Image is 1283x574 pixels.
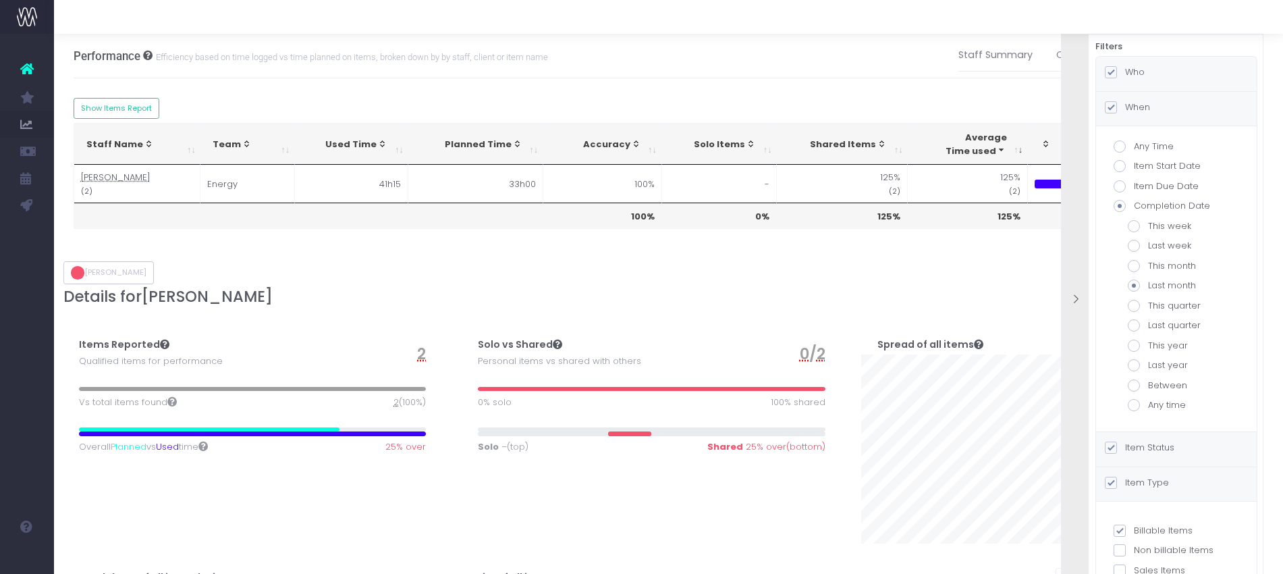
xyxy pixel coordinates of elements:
h4: Spread of all items [877,339,983,350]
small: Efficiency based on time logged vs time planned on items, broken down by by staff, client or item... [153,49,548,63]
td: 125% [908,165,1027,203]
small: (2) [889,184,900,197]
span: (bottom) [707,440,825,454]
a: Client Summary [1056,40,1134,71]
th: 0% [662,203,777,228]
label: Between [1128,379,1225,392]
span: [PERSON_NAME] [142,288,273,306]
label: This week [1128,219,1225,233]
td: 33h00 [408,165,543,203]
strong: Shared [707,440,743,453]
label: Last quarter [1128,319,1225,332]
span: 25% over [385,440,426,454]
div: Team [213,138,273,151]
div: Average Time used [920,131,1006,157]
abbr: [PERSON_NAME] [81,171,151,184]
td: 100% [543,165,662,203]
a: Staff Summary [958,40,1033,71]
label: Any time [1128,398,1225,412]
span: Used [156,440,179,454]
h4: Solo vs Shared [478,339,562,350]
td: Energy [200,165,294,203]
h3: Details for [63,288,1240,306]
label: Non billable Items [1114,544,1239,557]
label: Last year [1128,359,1225,372]
label: Last week [1128,239,1225,253]
span: (top) [478,440,528,454]
label: Item Status [1105,441,1174,454]
span: – [501,440,507,454]
label: This quarter [1128,299,1225,313]
span: 0 [800,342,809,365]
label: Item Due Date [1114,180,1239,193]
span: Planned [111,440,146,454]
strong: Solo [478,440,499,453]
label: This month [1128,259,1225,273]
td: - [662,165,777,203]
div: Shared Items [789,138,887,151]
span: 2 [817,342,825,365]
th: 125% [908,203,1027,228]
td: 41h15 [295,165,409,203]
td: 125% [777,165,908,203]
th: Used Time: activate to sort column ascending [295,124,409,165]
th: Solo Items: activate to sort column ascending [662,124,777,165]
span: Qualified items for performance [79,355,223,368]
small: (2) [81,184,92,197]
label: Item Start Date [1114,159,1239,173]
span: / [800,342,825,365]
label: When [1105,101,1150,114]
span: Performance [74,49,140,63]
label: Item Type [1105,476,1169,490]
span: 100% shared [771,396,825,409]
div: Used Time [307,138,388,151]
button: Show Items Report [74,98,160,119]
span: 2 [393,396,399,409]
h4: Items Reported [79,339,169,350]
img: images/default_profile_image.png [17,547,37,567]
div: Planned Time [420,138,522,151]
div: Accuracy [555,138,641,151]
span: 0% solo [478,396,512,409]
span: 25% over [746,440,786,454]
small: (2) [1009,184,1020,197]
th: Shared Items: activate to sort column ascending [777,124,908,165]
span: 2 [417,342,426,365]
div: Staff Name [86,138,180,151]
span: (100%) [393,396,426,409]
span: Overall vs time [79,440,208,454]
div: Solo Items [674,138,757,151]
span: Personal items vs shared with others [478,355,641,368]
th: 125% [777,203,908,228]
label: Billable Items [1114,524,1239,538]
label: Who [1105,66,1145,79]
th: Staff Name: activate to sort column ascending [74,124,201,165]
th: 100% [543,203,662,228]
label: Last month [1128,279,1225,292]
th: Accuracy: activate to sort column ascending [543,124,662,165]
label: Any Time [1114,140,1239,153]
th: : activate to sort column ascending [1028,124,1230,165]
th: Team: activate to sort column ascending [200,124,294,165]
h6: Filters [1095,41,1257,52]
button: [PERSON_NAME] [63,261,155,284]
th: AverageTime used: activate to sort column ascending [908,124,1027,165]
th: Planned Time: activate to sort column ascending [408,124,543,165]
label: Completion Date [1114,199,1239,213]
label: This year [1128,339,1225,353]
span: Vs total items found [79,396,177,409]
